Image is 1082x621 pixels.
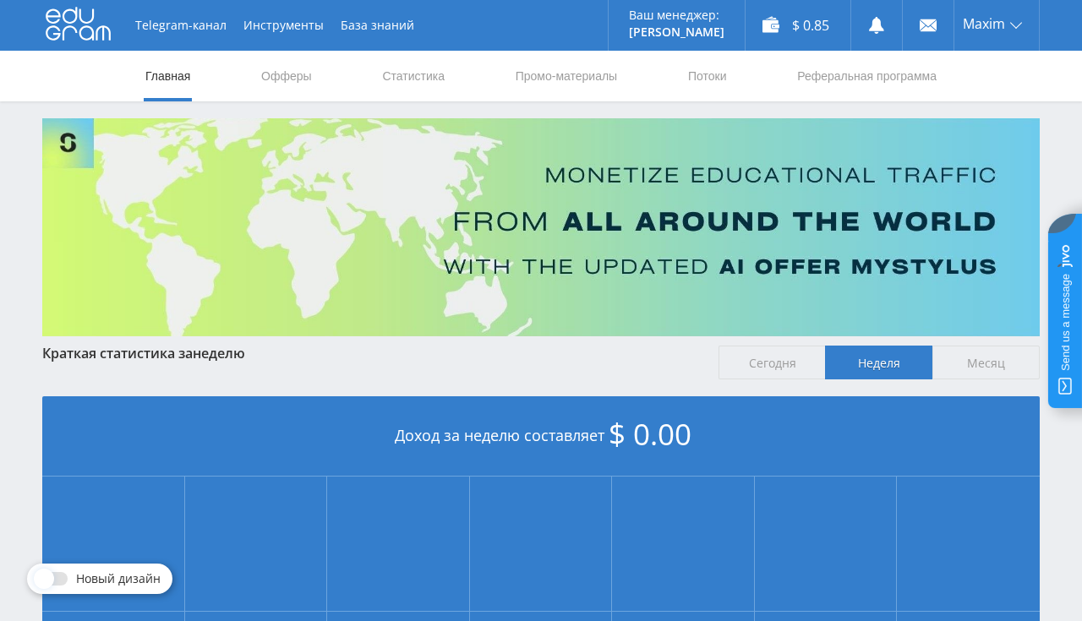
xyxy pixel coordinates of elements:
[42,346,702,361] div: Краткая статистика за
[193,344,245,362] span: неделю
[609,414,691,454] span: $ 0.00
[795,51,938,101] a: Реферальная программа
[932,346,1040,379] span: Месяц
[629,8,724,22] p: Ваш менеджер:
[825,346,932,379] span: Неделя
[260,51,314,101] a: Офферы
[76,572,161,586] span: Новый дизайн
[144,51,192,101] a: Главная
[380,51,446,101] a: Статистика
[629,25,724,39] p: [PERSON_NAME]
[42,396,1040,477] div: Доход за неделю составляет
[719,346,826,379] span: Сегодня
[686,51,729,101] a: Потоки
[514,51,619,101] a: Промо-материалы
[42,118,1040,336] img: Banner
[963,17,1005,30] span: Maxim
